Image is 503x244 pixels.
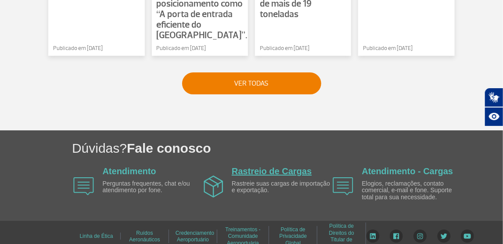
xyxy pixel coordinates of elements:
[437,230,451,243] img: Twitter
[182,72,321,94] button: VER TODAS
[127,141,211,155] span: Fale conosco
[461,230,474,243] img: YouTube
[363,44,413,53] span: Publicado em [DATE]
[390,230,403,243] img: Facebook
[413,230,427,243] img: Instagram
[485,88,503,107] button: Abrir tradutor de língua de sinais.
[362,166,453,176] a: Atendimento - Cargas
[232,180,333,194] p: Rastreie suas cargas de importação e exportação.
[232,166,312,176] a: Rastreio de Cargas
[485,107,503,126] button: Abrir recursos assistivos.
[204,176,223,197] img: airplane icon
[103,180,204,194] p: Perguntas frequentes, chat e/ou atendimento por fone.
[333,177,353,195] img: airplane icon
[53,44,103,53] span: Publicado em [DATE]
[485,88,503,126] div: Plugin de acessibilidade da Hand Talk.
[79,230,113,242] a: Linha de Ética
[362,180,463,201] p: Elogios, reclamações, contato comercial, e-mail e fone. Suporte total para sua necessidade.
[260,44,309,53] span: Publicado em [DATE]
[73,177,94,195] img: airplane icon
[366,230,380,243] img: LinkedIn
[157,44,206,53] span: Publicado em [DATE]
[103,166,156,176] a: Atendimento
[72,139,503,157] h1: Dúvidas?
